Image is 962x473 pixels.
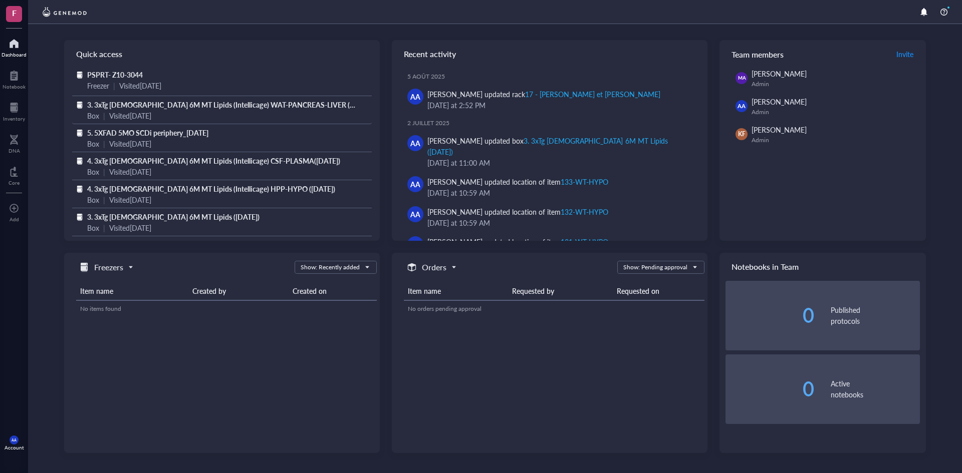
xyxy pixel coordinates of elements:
[87,212,260,222] span: 3. 3xTg [DEMOGRAPHIC_DATA] 6M MT Lipids ([DATE])
[752,136,916,144] div: Admin
[508,282,612,300] th: Requested by
[3,84,26,90] div: Notebook
[64,40,380,68] div: Quick access
[76,282,188,300] th: Item name
[9,148,20,154] div: DNA
[87,156,340,166] span: 4. 3xTg [DEMOGRAPHIC_DATA] 6M MT Lipids (Intellicage) CSF-PLASMA([DATE])
[9,164,20,186] a: Core
[427,217,691,228] div: [DATE] at 10:59 AM
[5,444,24,450] div: Account
[109,110,151,121] div: Visited [DATE]
[410,209,420,220] span: AA
[427,176,609,187] div: [PERSON_NAME] updated location of item
[103,222,105,233] div: |
[427,157,691,168] div: [DATE] at 11:00 AM
[3,100,25,122] a: Inventory
[87,184,335,194] span: 4. 3xTg [DEMOGRAPHIC_DATA] 6M MT Lipids (Intellicage) HPP-HYPO ([DATE])
[752,125,807,135] span: [PERSON_NAME]
[427,136,668,157] div: 3. 3xTg [DEMOGRAPHIC_DATA] 6M MT Lipids ([DATE])
[410,179,420,190] span: AA
[410,91,420,102] span: AA
[561,177,608,187] div: 133-WT-HYPO
[113,80,115,91] div: |
[87,80,109,91] div: Freezer
[40,6,89,18] img: genemod-logo
[752,69,807,79] span: [PERSON_NAME]
[752,80,916,88] div: Admin
[87,100,374,110] span: 3. 3xTg [DEMOGRAPHIC_DATA] 6M MT Lipids (Intellicage) WAT-PANCREAS-LIVER ([DATE])
[427,89,660,100] div: [PERSON_NAME] updated rack
[738,130,746,139] span: KF
[896,49,913,59] span: Invite
[87,166,99,177] div: Box
[613,282,704,300] th: Requested on
[87,194,99,205] div: Box
[738,102,745,111] span: AA
[410,138,420,149] span: AA
[87,222,99,233] div: Box
[422,261,446,273] h5: Orders
[9,180,20,186] div: Core
[94,261,123,273] h5: Freezers
[289,282,377,300] th: Created on
[400,85,699,115] a: AA[PERSON_NAME] updated rack17 - [PERSON_NAME] et [PERSON_NAME][DATE] at 2:52 PM
[188,282,289,300] th: Created by
[109,166,151,177] div: Visited [DATE]
[80,304,373,313] div: No items found
[3,68,26,90] a: Notebook
[623,263,687,272] div: Show: Pending approval
[404,282,508,300] th: Item name
[12,438,17,442] span: AA
[12,7,17,19] span: F
[103,166,105,177] div: |
[726,305,815,325] div: 0
[103,194,105,205] div: |
[9,132,20,154] a: DNA
[738,75,745,82] span: MA
[427,206,609,217] div: [PERSON_NAME] updated location of item
[3,116,25,122] div: Inventory
[10,216,19,222] div: Add
[427,135,691,157] div: [PERSON_NAME] updated box
[392,40,707,68] div: Recent activity
[726,379,815,399] div: 0
[427,187,691,198] div: [DATE] at 10:59 AM
[109,138,151,149] div: Visited [DATE]
[119,80,161,91] div: Visited [DATE]
[400,172,699,202] a: AA[PERSON_NAME] updated location of item133-WT-HYPO[DATE] at 10:59 AM
[831,378,920,400] div: Active notebooks
[407,73,699,81] div: 5 août 2025
[109,194,151,205] div: Visited [DATE]
[752,97,807,107] span: [PERSON_NAME]
[400,131,699,172] a: AA[PERSON_NAME] updated box3. 3xTg [DEMOGRAPHIC_DATA] 6M MT Lipids ([DATE])[DATE] at 11:00 AM
[752,108,916,116] div: Admin
[831,304,920,326] div: Published protocols
[407,119,699,127] div: 2 juillet 2025
[103,110,105,121] div: |
[87,138,99,149] div: Box
[109,222,151,233] div: Visited [DATE]
[896,46,914,62] button: Invite
[301,263,360,272] div: Show: Recently added
[719,253,926,281] div: Notebooks in Team
[408,304,700,313] div: No orders pending approval
[2,36,27,58] a: Dashboard
[561,207,608,217] div: 132-WT-HYPO
[719,40,926,68] div: Team members
[87,110,99,121] div: Box
[427,100,691,111] div: [DATE] at 2:52 PM
[2,52,27,58] div: Dashboard
[87,128,208,138] span: 5. 5XFAD 5MO SCDi periphery_[DATE]
[525,89,660,99] div: 17 - [PERSON_NAME] et [PERSON_NAME]
[400,202,699,232] a: AA[PERSON_NAME] updated location of item132-WT-HYPO[DATE] at 10:59 AM
[103,138,105,149] div: |
[87,70,143,80] span: PSPRT- Z10-3044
